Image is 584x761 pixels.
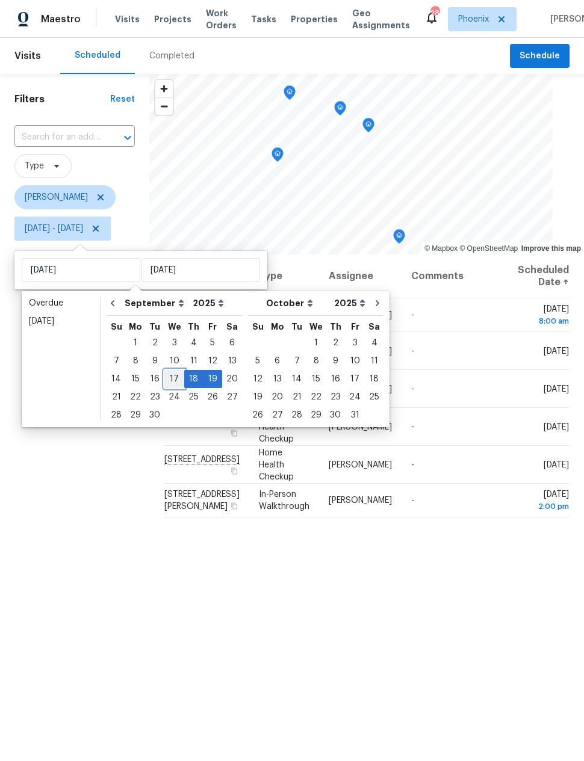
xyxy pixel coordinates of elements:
span: Visits [14,43,41,69]
span: - [411,422,414,431]
div: 5 [248,353,267,369]
button: Copy Address [229,501,240,511]
div: Wed Sep 17 2025 [164,370,184,388]
abbr: Wednesday [168,322,181,331]
div: 31 [345,407,365,424]
span: - [411,311,414,319]
div: Completed [149,50,194,62]
input: Search for an address... [14,128,101,147]
div: Tue Oct 28 2025 [287,406,306,424]
div: 10 [164,353,184,369]
th: Comments [402,254,508,298]
div: 3 [345,334,365,351]
button: Open [119,129,136,146]
div: 28 [107,407,126,424]
div: 3 [164,334,184,351]
div: Mon Sep 29 2025 [126,406,145,424]
div: 22 [126,389,145,405]
div: Wed Oct 22 2025 [306,388,326,406]
select: Month [122,294,190,312]
span: Work Orders [206,7,237,31]
div: Sat Oct 04 2025 [365,334,384,352]
div: 18 [365,371,384,387]
div: 4 [184,334,203,351]
span: Maestro [41,13,81,25]
span: - [411,384,414,393]
span: [DATE] [518,305,569,327]
div: 15 [306,371,326,387]
input: Sat, Jan 01 [22,258,140,282]
div: 22 [306,389,326,405]
span: Type [25,160,44,172]
a: Mapbox [424,244,458,253]
div: 21 [287,389,306,405]
span: [DATE] [544,460,569,469]
div: Map marker [284,85,296,104]
div: 11 [365,353,384,369]
div: 20 [267,389,287,405]
select: Month [263,294,331,312]
div: 12 [203,353,222,369]
div: 26 [203,389,222,405]
div: Fri Oct 10 2025 [345,352,365,370]
div: Map marker [362,118,374,137]
div: 4 [365,334,384,351]
div: Wed Oct 08 2025 [306,352,326,370]
div: 17 [164,371,184,387]
input: End date [141,258,260,282]
div: Sun Oct 12 2025 [248,370,267,388]
div: Fri Oct 03 2025 [345,334,365,352]
div: 18 [184,371,203,387]
abbr: Sunday [111,322,122,331]
div: Thu Sep 18 2025 [184,370,203,388]
div: Thu Sep 04 2025 [184,334,203,352]
span: [PERSON_NAME] [25,191,88,203]
div: 25 [184,389,203,405]
span: Tasks [251,15,276,23]
a: Improve this map [521,244,581,253]
div: Thu Sep 11 2025 [184,352,203,370]
th: Assignee [319,254,402,298]
div: Wed Oct 15 2025 [306,370,326,388]
div: 24 [345,389,365,405]
div: Fri Sep 19 2025 [203,370,222,388]
abbr: Friday [208,322,217,331]
div: 19 [248,389,267,405]
div: Thu Oct 16 2025 [326,370,345,388]
div: Sun Sep 21 2025 [107,388,126,406]
div: Mon Oct 06 2025 [267,352,287,370]
select: Year [331,294,368,312]
div: 2 [145,334,164,351]
div: 13 [267,371,287,387]
span: Projects [154,13,191,25]
div: 1 [306,334,326,351]
div: Fri Sep 05 2025 [203,334,222,352]
div: Fri Oct 24 2025 [345,388,365,406]
span: Schedule [520,49,560,64]
abbr: Thursday [330,322,341,331]
span: Properties [291,13,338,25]
abbr: Sunday [252,322,264,331]
div: Mon Oct 20 2025 [267,388,287,406]
select: Year [190,294,227,312]
div: Thu Oct 09 2025 [326,352,345,370]
div: Wed Sep 24 2025 [164,388,184,406]
div: 30 [326,407,345,424]
div: 16 [326,371,345,387]
span: [DATE] [518,490,569,513]
div: Sat Sep 20 2025 [222,370,242,388]
div: 29 [126,407,145,424]
span: [STREET_ADDRESS][PERSON_NAME] [164,490,240,511]
a: OpenStreetMap [459,244,518,253]
div: 17 [345,371,365,387]
span: - [411,496,414,505]
div: Mon Sep 15 2025 [126,370,145,388]
span: [PERSON_NAME] [329,496,392,505]
div: 5 [203,334,222,351]
span: Zoom in [155,80,173,97]
div: [DATE] [29,315,93,327]
canvas: Map [149,74,553,254]
div: Tue Sep 09 2025 [145,352,164,370]
div: 28 [430,7,439,19]
div: Tue Oct 07 2025 [287,352,306,370]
